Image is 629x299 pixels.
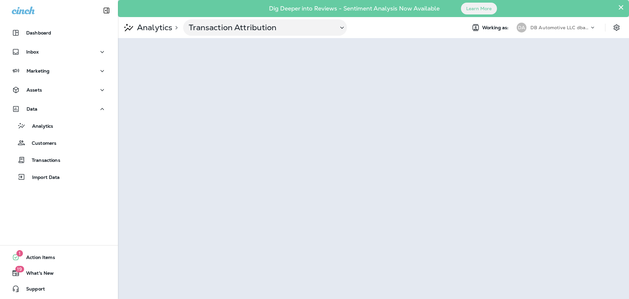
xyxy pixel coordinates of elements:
[20,255,55,263] span: Action Items
[189,23,333,32] p: Transaction Attribution
[26,30,51,35] p: Dashboard
[25,158,60,164] p: Transactions
[20,270,54,278] span: What's New
[7,45,111,58] button: Inbox
[27,87,42,93] p: Assets
[172,25,178,30] p: >
[7,153,111,167] button: Transactions
[461,3,497,14] button: Learn More
[250,8,459,10] p: Dig Deeper into Reviews - Sentiment Analysis Now Available
[7,102,111,116] button: Data
[611,22,622,33] button: Settings
[16,250,23,257] span: 1
[134,23,172,32] p: Analytics
[7,170,111,184] button: Import Data
[26,175,60,181] p: Import Data
[530,25,589,30] p: DB Automotive LLC dba Grease Monkey
[27,106,38,112] p: Data
[7,251,111,264] button: 1Action Items
[7,267,111,280] button: 19What's New
[482,25,510,31] span: Working as:
[20,286,45,294] span: Support
[7,64,111,77] button: Marketing
[7,136,111,150] button: Customers
[26,49,39,54] p: Inbox
[7,26,111,39] button: Dashboard
[618,2,624,12] button: Close
[97,4,116,17] button: Collapse Sidebar
[7,83,111,96] button: Assets
[517,23,526,32] div: DA
[15,266,24,272] span: 19
[26,123,53,130] p: Analytics
[7,119,111,133] button: Analytics
[27,68,49,74] p: Marketing
[7,282,111,295] button: Support
[25,140,56,147] p: Customers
